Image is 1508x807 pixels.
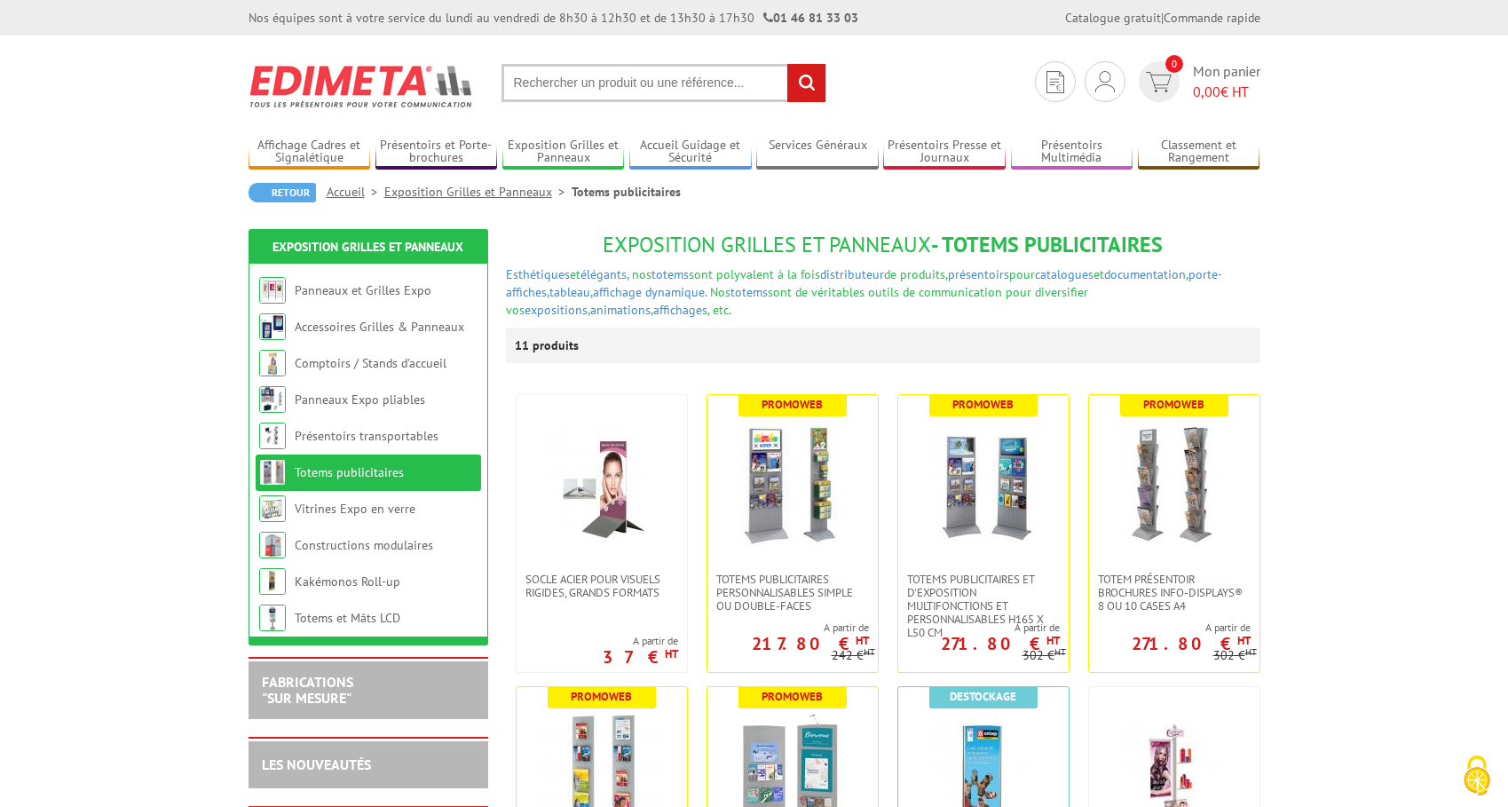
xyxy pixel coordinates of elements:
img: Panneaux Expo pliables [259,386,286,413]
span: A partir de [707,621,869,635]
img: Kakémonos Roll-up [259,568,286,595]
span: 0,00 [1193,83,1220,100]
span: A partir de [1089,621,1251,635]
p: 302 € [1022,649,1066,662]
span: sont polyvalent à la fois de produits, pour et , , , . Nos [506,266,1222,300]
a: Esthétiques [506,266,570,282]
h1: - Totems publicitaires [506,233,1260,257]
img: Présentoirs transportables [259,423,286,449]
a: Panneaux Expo pliables [295,392,425,407]
img: Totems publicitaires personnalisables simple ou double-faces [730,422,855,546]
img: Vitrines Expo en verre [259,495,286,522]
a: Panneaux et Grilles Expo [295,282,431,298]
span: A partir de [603,634,678,648]
img: Accessoires Grilles & Panneaux [259,313,286,340]
a: expositions [525,302,588,318]
a: devis rapide 0 Mon panier 0,00€ HT [1134,61,1260,102]
a: Commande rapide [1164,10,1260,26]
span: Totems publicitaires personnalisables simple ou double-faces [716,573,869,613]
input: rechercher [787,64,825,102]
span: sont de véritables outils de communication pour diversifier vos [506,284,1088,318]
a: Accueil Guidage et Sécurité [629,138,752,167]
a: Présentoirs transportables [295,428,438,444]
a: Services Généraux [756,138,879,167]
p: 11 produits [515,328,581,363]
a: affichage dynamique [593,284,705,300]
img: Totem Présentoir brochures Info-Displays® 8 ou 10 cases A4 [1112,422,1236,546]
a: LES NOUVEAUTÉS [262,756,371,773]
a: totems [730,284,768,300]
sup: HT [665,646,678,661]
a: Constructions modulaires [295,537,433,553]
b: Promoweb [762,397,823,412]
span: Totems publicitaires et d'exposition multifonctions et personnalisables H165 x L50 cm [907,573,1060,639]
li: Totems publicitaires [572,183,681,201]
a: animations [590,302,651,318]
img: devis rapide [1046,71,1064,93]
a: Accueil [327,184,384,200]
b: Destockage [950,689,1016,704]
b: Promoweb [1143,397,1204,412]
a: Affichage Cadres et Signalétique [249,138,371,167]
a: catalogues [1035,266,1093,282]
img: Totems publicitaires et d'exposition multifonctions et personnalisables H165 x L50 cm [921,422,1046,546]
div: Nos équipes sont à votre service du lundi au vendredi de 8h30 à 12h30 et de 13h30 à 17h30 [249,9,858,27]
a: Totems publicitaires et d'exposition multifonctions et personnalisables H165 x L50 cm [898,573,1069,639]
a: élégants [580,266,627,282]
a: Classement et Rangement [1138,138,1260,167]
img: Totems et Mâts LCD [259,605,286,631]
a: Présentoirs Multimédia [1011,138,1133,167]
b: Promoweb [762,689,823,704]
a: Totems publicitaires personnalisables simple ou double-faces [707,573,878,613]
div: | [1065,9,1260,27]
sup: HT [1046,633,1060,648]
span: Mon panier [1193,61,1260,102]
sup: HT [1237,633,1251,648]
p: et , nos [506,265,1260,319]
b: Promoweb [952,397,1014,412]
p: 217.80 € [752,638,869,649]
span: € HT [1193,82,1260,102]
a: Exposition Grilles et Panneaux [384,184,572,200]
span: Exposition Grilles et Panneaux [603,231,931,258]
span: , , , etc. [588,302,731,318]
a: porte-affiches [506,266,1222,300]
a: Vitrines Expo en verre [295,501,415,517]
a: distributeur [820,266,884,282]
a: Présentoirs et Porte-brochures [375,138,498,167]
a: Comptoirs / Stands d'accueil [295,355,446,371]
img: Constructions modulaires [259,532,286,558]
a: Exposition Grilles et Panneaux [272,239,463,255]
p: 37 € [603,652,678,662]
span: 0 [1165,55,1183,73]
img: Comptoirs / Stands d'accueil [259,350,286,376]
a: Totems publicitaires [295,464,404,480]
a: documentation [1104,266,1186,282]
sup: HT [856,633,869,648]
a: Kakémonos Roll-up [295,574,400,589]
img: Socle acier pour visuels rigides, grands formats [540,422,664,546]
img: Panneaux et Grilles Expo [259,277,286,304]
p: 271.80 € [941,638,1060,649]
sup: HT [1245,645,1257,658]
img: Totems publicitaires [259,459,286,486]
a: tableau [549,284,590,300]
a: présentoirs [948,266,1009,282]
b: Promoweb [571,689,632,704]
a: FABRICATIONS"Sur Mesure" [262,673,353,707]
a: Catalogue gratuit [1065,10,1161,26]
a: Totems et Mâts LCD [295,610,400,626]
strong: 01 46 81 33 03 [763,10,858,26]
a: Accessoires Grilles & Panneaux [295,319,464,335]
a: Socle acier pour visuels rigides, grands formats [517,573,687,599]
span: Totem Présentoir brochures Info-Displays® 8 ou 10 cases A4 [1098,573,1251,613]
img: Edimeta [249,53,475,119]
p: 302 € [1213,649,1257,662]
p: 271.80 € [1132,638,1251,649]
img: devis rapide [1095,71,1115,92]
span: A partir de [898,621,1060,635]
sup: HT [864,645,875,658]
a: affichages [653,302,707,318]
span: Socle acier pour visuels rigides, grands formats [525,573,678,599]
input: Rechercher un produit ou une référence... [501,64,826,102]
